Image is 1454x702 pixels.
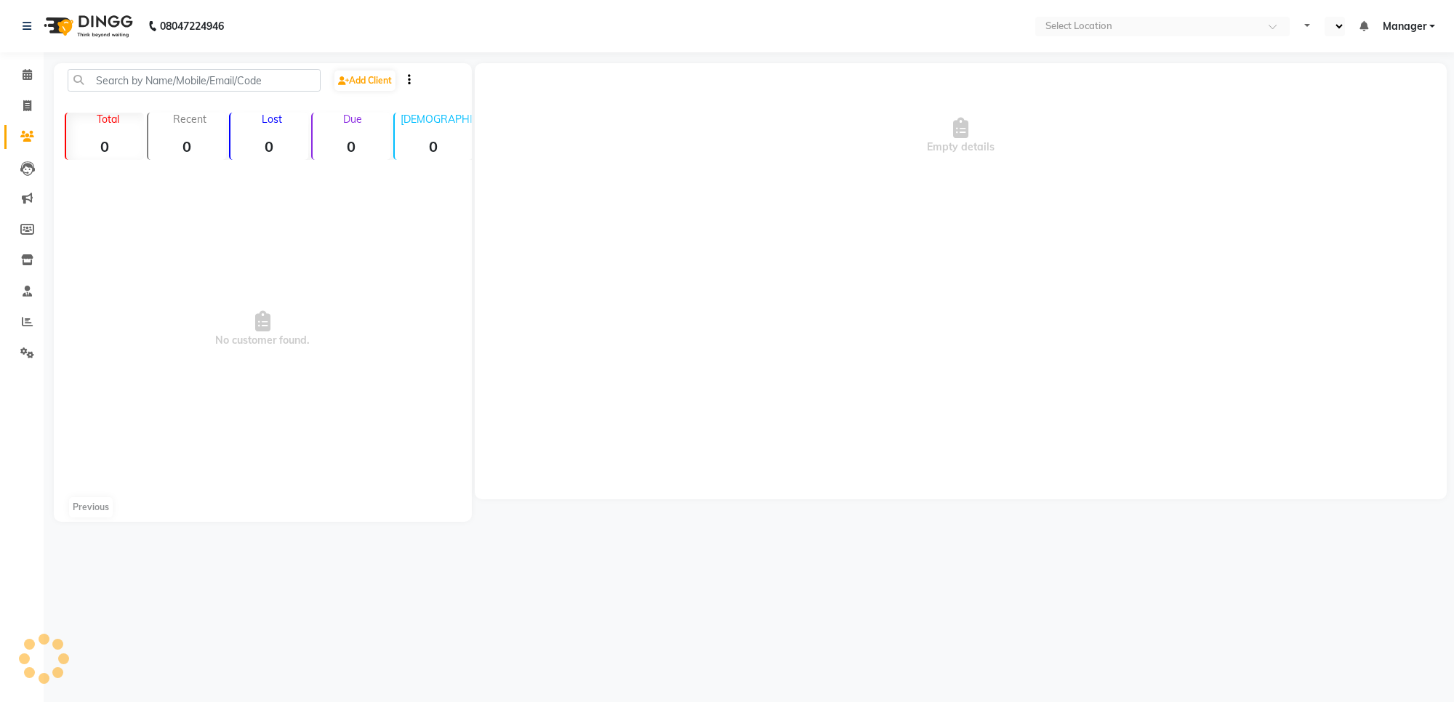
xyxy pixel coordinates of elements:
[475,63,1447,209] div: Empty details
[334,70,395,91] a: Add Client
[154,113,226,126] p: Recent
[230,137,308,156] strong: 0
[66,137,144,156] strong: 0
[401,113,473,126] p: [DEMOGRAPHIC_DATA]
[72,113,144,126] p: Total
[395,137,473,156] strong: 0
[160,6,224,47] b: 08047224946
[68,69,321,92] input: Search by Name/Mobile/Email/Code
[313,137,390,156] strong: 0
[1045,19,1112,33] div: Select Location
[54,166,472,493] span: No customer found.
[316,113,390,126] p: Due
[37,6,137,47] img: logo
[1383,19,1426,34] span: Manager
[236,113,308,126] p: Lost
[148,137,226,156] strong: 0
